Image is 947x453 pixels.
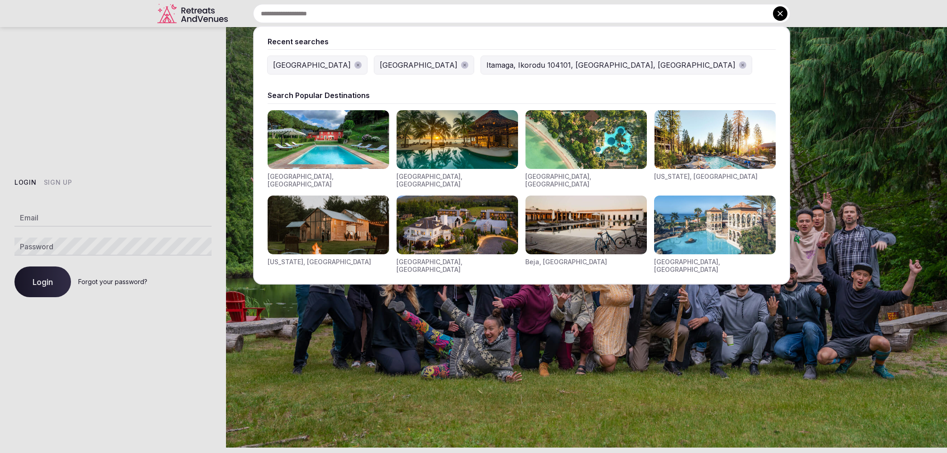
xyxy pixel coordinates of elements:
[396,196,518,274] div: Visit venues for Napa Valley, USA
[654,173,758,181] div: [US_STATE], [GEOGRAPHIC_DATA]
[525,110,647,169] img: Visit venues for Indonesia, Bali
[525,258,607,266] div: Beja, [GEOGRAPHIC_DATA]
[654,258,776,274] div: [GEOGRAPHIC_DATA], [GEOGRAPHIC_DATA]
[268,56,367,74] button: [GEOGRAPHIC_DATA]
[374,56,474,74] button: [GEOGRAPHIC_DATA]
[396,258,518,274] div: [GEOGRAPHIC_DATA], [GEOGRAPHIC_DATA]
[486,60,735,70] div: Itamaga, Ikorodu 104101, [GEOGRAPHIC_DATA], [GEOGRAPHIC_DATA]
[268,196,389,274] div: Visit venues for New York, USA
[525,173,647,188] div: [GEOGRAPHIC_DATA], [GEOGRAPHIC_DATA]
[525,196,647,274] div: Visit venues for Beja, Portugal
[481,56,752,74] button: Itamaga, Ikorodu 104101, [GEOGRAPHIC_DATA], [GEOGRAPHIC_DATA]
[268,196,389,254] img: Visit venues for New York, USA
[654,110,776,188] div: Visit venues for California, USA
[525,196,647,254] img: Visit venues for Beja, Portugal
[268,173,389,188] div: [GEOGRAPHIC_DATA], [GEOGRAPHIC_DATA]
[654,196,776,254] img: Visit venues for Canarias, Spain
[654,110,776,169] img: Visit venues for California, USA
[268,110,389,188] div: Visit venues for Toscana, Italy
[396,196,518,254] img: Visit venues for Napa Valley, USA
[525,110,647,188] div: Visit venues for Indonesia, Bali
[396,110,518,169] img: Visit venues for Riviera Maya, Mexico
[268,258,371,266] div: [US_STATE], [GEOGRAPHIC_DATA]
[396,173,518,188] div: [GEOGRAPHIC_DATA], [GEOGRAPHIC_DATA]
[268,90,776,100] div: Search Popular Destinations
[268,37,776,47] div: Recent searches
[268,110,389,169] img: Visit venues for Toscana, Italy
[380,60,457,70] div: [GEOGRAPHIC_DATA]
[396,110,518,188] div: Visit venues for Riviera Maya, Mexico
[273,60,351,70] div: [GEOGRAPHIC_DATA]
[654,196,776,274] div: Visit venues for Canarias, Spain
